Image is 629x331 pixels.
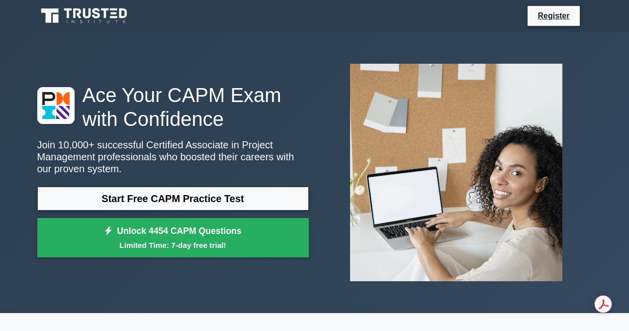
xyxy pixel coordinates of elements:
[37,218,309,258] a: Unlock 4454 CAPM QuestionsLimited Time: 7-day free trial!
[37,83,309,131] h1: Ace Your CAPM Exam with Confidence
[37,139,309,175] p: Join 10,000+ successful Certified Associate in Project Management professionals who boosted their...
[50,239,296,251] small: Limited Time: 7-day free trial!
[532,9,575,22] a: Register
[37,187,309,211] a: Start Free CAPM Practice Test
